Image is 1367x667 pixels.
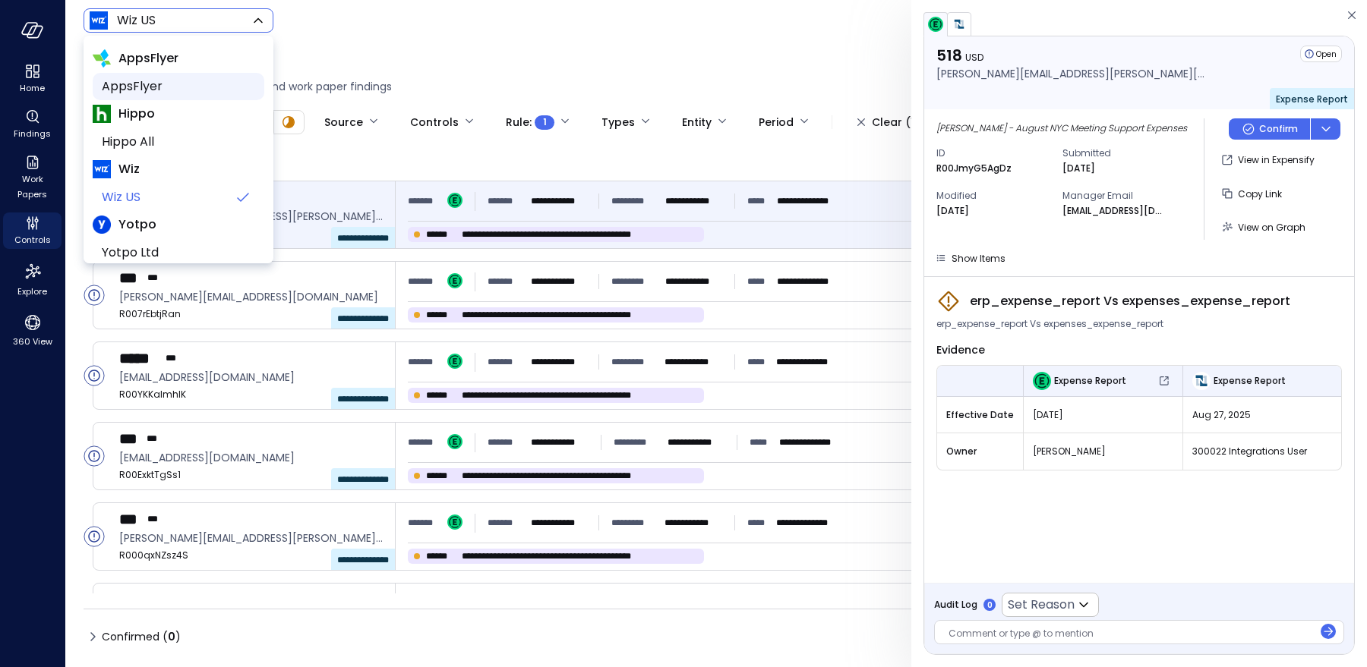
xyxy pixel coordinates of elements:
[93,105,111,123] img: Hippo
[102,188,228,206] span: Wiz US
[118,105,155,123] span: Hippo
[93,184,264,211] li: Wiz US
[93,239,264,266] li: Yotpo Ltd
[118,49,178,68] span: AppsFlyer
[93,160,111,178] img: Wiz
[93,49,111,68] img: AppsFlyer
[93,73,264,100] li: AppsFlyer
[102,244,252,262] span: Yotpo Ltd
[102,133,252,151] span: Hippo All
[118,160,140,178] span: Wiz
[93,128,264,156] li: Hippo All
[93,216,111,234] img: Yotpo
[102,77,252,96] span: AppsFlyer
[118,216,156,234] span: Yotpo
